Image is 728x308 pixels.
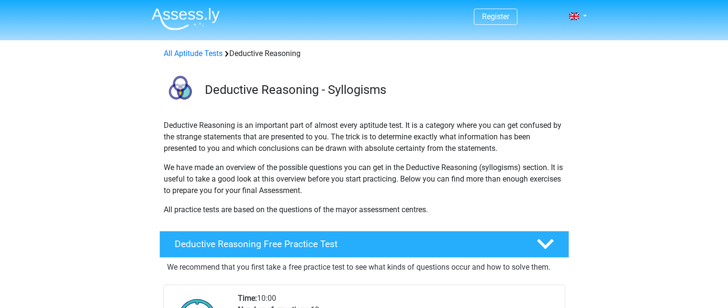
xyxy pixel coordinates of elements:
[167,262,561,273] p: We recommend that you first take a free practice test to see what kinds of questions occur and ho...
[482,12,509,21] a: Register
[156,231,573,258] a: Deductive Reasoning Free Practice Test
[205,82,561,97] h3: Deductive Reasoning - Syllogisms
[160,48,569,59] div: Deductive Reasoning
[175,239,521,250] h4: Deductive Reasoning Free Practice Test
[164,204,565,216] p: All practice tests are based on the questions of the mayor assessment centres.
[152,8,220,30] img: Assessly
[164,120,565,154] p: Deductive Reasoning is an important part of almost every aptitude test. It is a category where yo...
[164,162,565,196] p: We have made an overview of the possible questions you can get in the Deductive Reasoning (syllog...
[164,49,223,58] a: All Aptitude Tests
[160,71,201,112] img: deductive reasoning
[238,294,257,303] b: Time:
